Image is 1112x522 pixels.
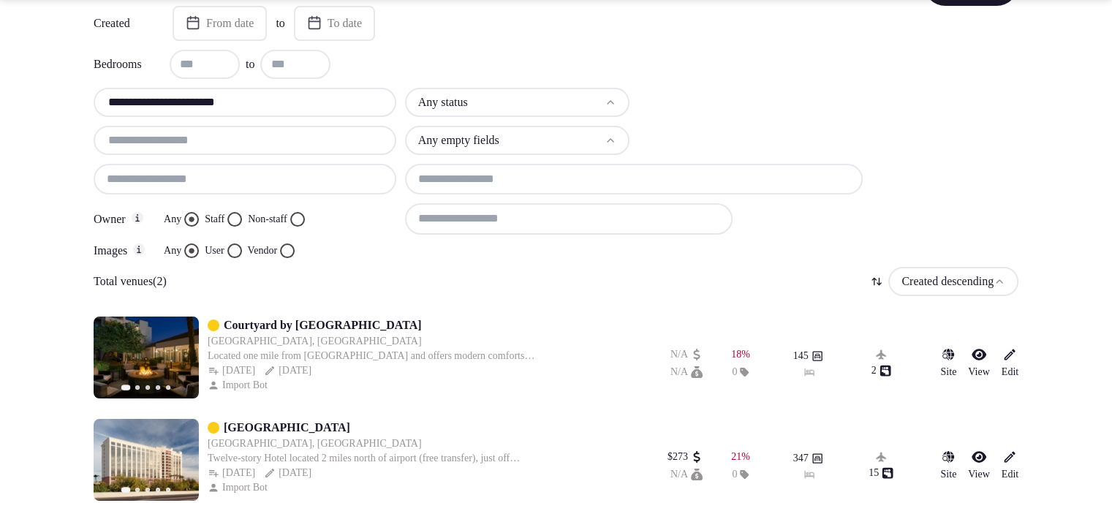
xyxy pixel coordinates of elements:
button: 21% [731,450,750,464]
button: To date [294,6,375,41]
span: 0 [732,365,737,379]
img: Featured image for Marriott Phoenix Airport [94,419,199,501]
div: 18 % [731,347,750,362]
label: Staff [205,212,224,227]
span: 347 [793,451,809,466]
button: 2 [871,363,891,378]
button: N/A [670,365,703,379]
a: Edit [1002,450,1018,482]
span: 0 [732,467,737,482]
a: [GEOGRAPHIC_DATA] [224,419,350,436]
span: From date [206,16,254,31]
label: Bedrooms [94,58,152,70]
img: Featured image for Courtyard by Marriott Phoenix Airport [94,317,199,398]
a: View [968,347,989,379]
label: Created [94,18,152,29]
button: Images [133,243,145,255]
button: Import Bot [208,378,271,393]
button: Go to slide 1 [121,487,131,493]
span: 145 [793,349,809,363]
span: to [246,56,254,73]
button: Go to slide 5 [166,385,170,390]
button: $273 [667,450,703,464]
a: Site [940,450,956,482]
button: Go to slide 4 [156,488,160,492]
label: Any [164,243,181,258]
button: Go to slide 3 [145,488,150,492]
div: Located one mile from [GEOGRAPHIC_DATA] and offers modern comforts and amenities, restaurant and ... [208,349,540,363]
label: Non-staff [248,212,287,227]
button: 18% [731,347,750,362]
button: [GEOGRAPHIC_DATA], [GEOGRAPHIC_DATA] [208,436,422,451]
label: Any [164,212,181,227]
button: Go to slide 2 [135,385,140,390]
button: Go to slide 2 [135,488,140,492]
button: Go to slide 1 [121,385,131,390]
button: 145 [793,349,823,363]
button: [GEOGRAPHIC_DATA], [GEOGRAPHIC_DATA] [208,334,422,349]
button: Go to slide 4 [156,385,160,390]
div: 21 % [731,450,750,464]
button: Go to slide 5 [166,488,170,492]
label: Images [94,243,152,257]
label: Owner [94,212,152,226]
button: [DATE] [264,363,311,378]
button: [DATE] [264,466,311,480]
button: Owner [132,212,143,224]
button: N/A [670,347,703,362]
button: Go to slide 3 [145,385,150,390]
button: 15 [869,466,893,480]
button: From date [173,6,267,41]
p: Total venues (2) [94,273,167,290]
span: To date [328,16,362,31]
a: Site [940,347,956,379]
a: Edit [1002,347,1018,379]
button: Import Bot [208,480,271,495]
button: [DATE] [208,363,255,378]
label: to [276,15,284,31]
button: [DATE] [208,466,255,480]
button: 347 [793,451,823,466]
label: Vendor [248,243,277,258]
a: Courtyard by [GEOGRAPHIC_DATA] [224,317,422,334]
a: View [968,450,989,482]
div: Twelve-story Hotel located 2 miles north of airport (free transfer), just off [GEOGRAPHIC_DATA]. [208,451,540,466]
button: N/A [670,467,703,482]
label: User [205,243,224,258]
